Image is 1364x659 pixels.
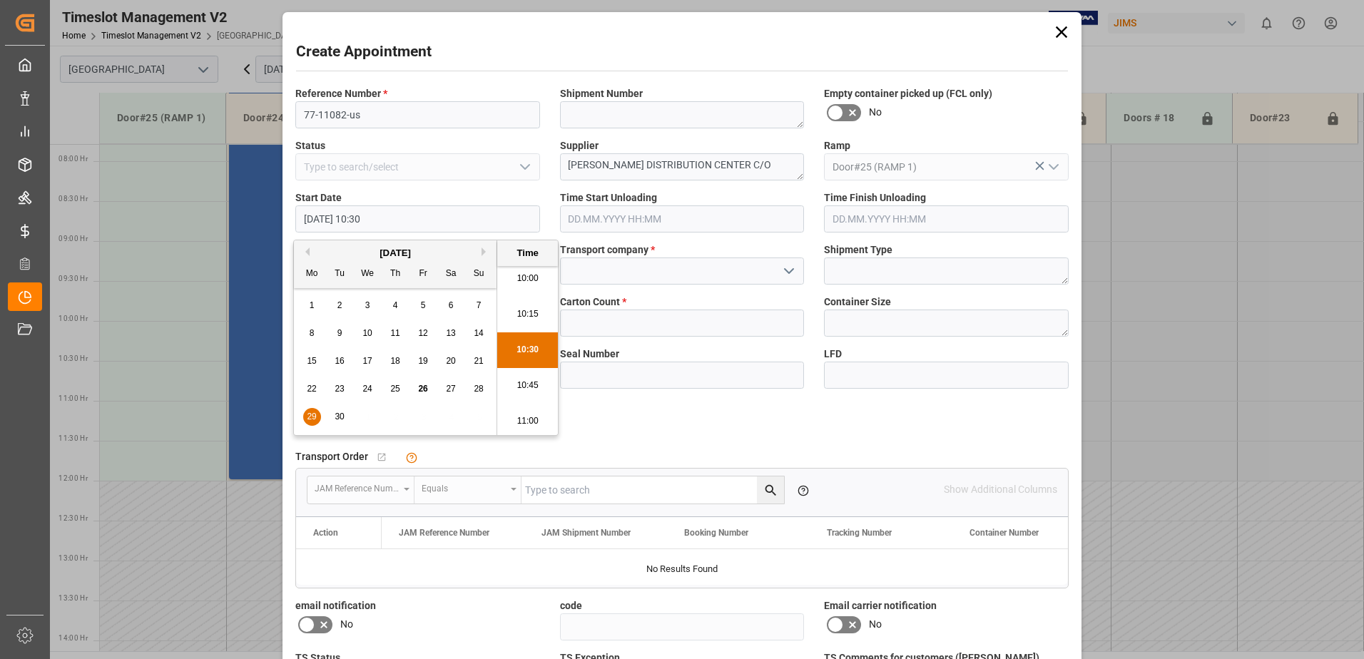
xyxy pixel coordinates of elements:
span: Transport company [560,242,655,257]
input: Type to search [521,476,784,504]
span: 15 [307,356,316,366]
span: Container Number [969,528,1039,538]
span: 10 [362,328,372,338]
div: Choose Saturday, September 6th, 2025 [442,297,460,315]
span: JAM Reference Number [399,528,489,538]
input: DD.MM.YYYY HH:MM [295,205,540,233]
div: Choose Thursday, September 25th, 2025 [387,380,404,398]
span: 1 [310,300,315,310]
span: Shipment Type [824,242,892,257]
span: 3 [365,300,370,310]
div: Choose Monday, September 8th, 2025 [303,325,321,342]
div: Choose Wednesday, September 10th, 2025 [359,325,377,342]
span: Empty container picked up (FCL only) [824,86,992,101]
span: 9 [337,328,342,338]
span: 21 [474,356,483,366]
div: Choose Sunday, September 21st, 2025 [470,352,488,370]
button: open menu [307,476,414,504]
li: 10:00 [497,261,558,297]
span: 19 [418,356,427,366]
span: 4 [393,300,398,310]
span: Time Finish Unloading [824,190,926,205]
li: 10:30 [497,332,558,368]
div: Th [387,265,404,283]
button: Previous Month [301,247,310,256]
div: Fr [414,265,432,283]
span: Email carrier notification [824,598,937,613]
span: Tracking Number [827,528,892,538]
h2: Create Appointment [296,41,432,63]
div: Action [313,528,338,538]
li: 11:00 [497,404,558,439]
input: DD.MM.YYYY HH:MM [824,205,1069,233]
button: open menu [414,476,521,504]
div: Choose Monday, September 15th, 2025 [303,352,321,370]
div: Choose Tuesday, September 23rd, 2025 [331,380,349,398]
span: No [869,617,882,632]
span: 18 [390,356,399,366]
span: 26 [418,384,427,394]
div: Choose Tuesday, September 16th, 2025 [331,352,349,370]
span: 20 [446,356,455,366]
div: Su [470,265,488,283]
span: 7 [477,300,482,310]
div: Choose Thursday, September 11th, 2025 [387,325,404,342]
span: 13 [446,328,455,338]
span: 8 [310,328,315,338]
div: Choose Tuesday, September 9th, 2025 [331,325,349,342]
span: 23 [335,384,344,394]
div: Choose Sunday, September 14th, 2025 [470,325,488,342]
span: Time Start Unloading [560,190,657,205]
button: search button [757,476,784,504]
div: Equals [422,479,506,495]
button: open menu [778,260,799,282]
span: 24 [362,384,372,394]
span: LFD [824,347,842,362]
span: email notification [295,598,376,613]
div: Sa [442,265,460,283]
div: [DATE] [294,246,497,260]
div: Choose Wednesday, September 24th, 2025 [359,380,377,398]
span: Start Date [295,190,342,205]
div: JAM Reference Number [315,479,399,495]
input: Type to search/select [824,153,1069,180]
span: 12 [418,328,427,338]
span: Transport Order [295,449,368,464]
span: No [340,617,353,632]
span: Shipment Number [560,86,643,101]
button: open menu [1042,156,1063,178]
span: No [869,105,882,120]
div: Choose Monday, September 1st, 2025 [303,297,321,315]
button: open menu [513,156,534,178]
div: Choose Thursday, September 18th, 2025 [387,352,404,370]
span: Status [295,138,325,153]
input: DD.MM.YYYY HH:MM [560,205,805,233]
span: 17 [362,356,372,366]
span: 2 [337,300,342,310]
div: Choose Thursday, September 4th, 2025 [387,297,404,315]
span: Reference Number [295,86,387,101]
span: 6 [449,300,454,310]
span: Booking Number [684,528,748,538]
div: Choose Monday, September 29th, 2025 [303,408,321,426]
div: Choose Sunday, September 28th, 2025 [470,380,488,398]
div: Choose Tuesday, September 30th, 2025 [331,408,349,426]
li: 10:15 [497,297,558,332]
span: 25 [390,384,399,394]
span: 30 [335,412,344,422]
div: Choose Saturday, September 13th, 2025 [442,325,460,342]
span: 14 [474,328,483,338]
button: Next Month [482,247,490,256]
div: Time [501,246,554,260]
div: Choose Sunday, September 7th, 2025 [470,297,488,315]
span: code [560,598,582,613]
textarea: [PERSON_NAME] DISTRIBUTION CENTER C/O [560,153,805,180]
div: month 2025-09 [298,292,493,431]
div: Choose Friday, September 5th, 2025 [414,297,432,315]
span: 27 [446,384,455,394]
span: 11 [390,328,399,338]
div: Choose Monday, September 22nd, 2025 [303,380,321,398]
span: Carton Count [560,295,626,310]
div: Choose Saturday, September 20th, 2025 [442,352,460,370]
span: 5 [421,300,426,310]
